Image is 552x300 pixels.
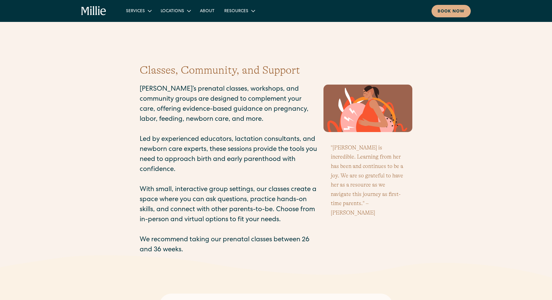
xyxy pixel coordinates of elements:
[438,9,465,15] div: Book now
[224,8,248,15] div: Resources
[323,138,412,222] blockquote: "[PERSON_NAME] is incredible. Learning from her has been and continues to be a joy. We are so gra...
[140,62,412,78] h1: Classes, Community, and Support
[121,6,156,16] div: Services
[195,6,219,16] a: About
[219,6,259,16] div: Resources
[156,6,195,16] div: Locations
[140,85,317,255] p: [PERSON_NAME]’s prenatal classes, workshops, and community groups are designed to complement your...
[161,8,184,15] div: Locations
[81,6,107,16] a: home
[431,5,471,17] a: Book now
[126,8,145,15] div: Services
[323,85,412,132] img: Pregnant person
